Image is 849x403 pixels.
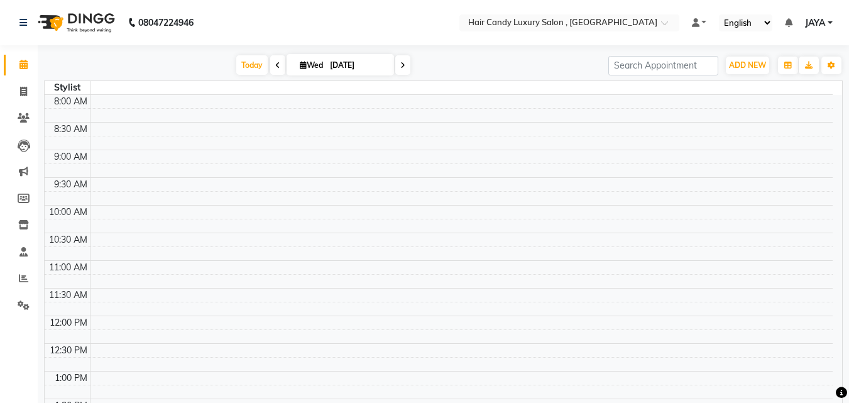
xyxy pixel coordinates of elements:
span: ADD NEW [729,60,766,70]
div: 11:00 AM [47,261,90,274]
b: 08047224946 [138,5,194,40]
div: 12:30 PM [47,344,90,357]
div: 1:00 PM [52,372,90,385]
div: 8:00 AM [52,95,90,108]
div: 9:30 AM [52,178,90,191]
div: 8:30 AM [52,123,90,136]
div: 10:30 AM [47,233,90,246]
div: 9:00 AM [52,150,90,163]
span: Today [236,55,268,75]
div: 12:00 PM [47,316,90,329]
div: Stylist [45,81,90,94]
div: 11:30 AM [47,289,90,302]
input: 2025-09-03 [326,56,389,75]
img: logo [32,5,118,40]
span: Wed [297,60,326,70]
div: 10:00 AM [47,206,90,219]
button: ADD NEW [726,57,769,74]
input: Search Appointment [608,56,718,75]
span: JAYA [805,16,825,30]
